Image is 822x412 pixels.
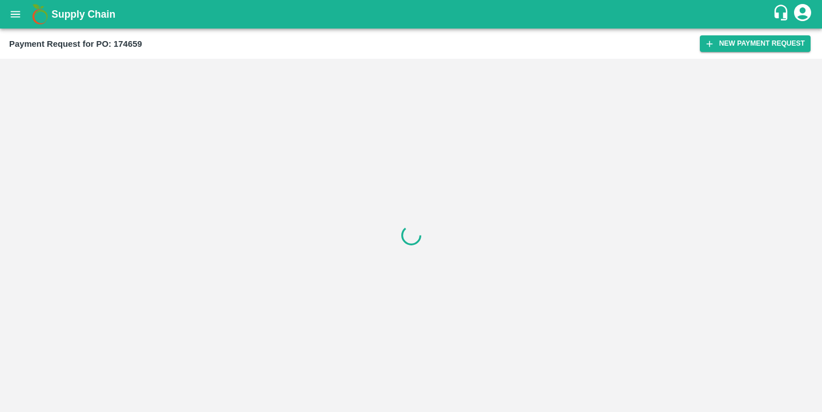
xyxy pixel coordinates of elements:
[29,3,51,26] img: logo
[772,4,792,25] div: customer-support
[2,1,29,27] button: open drawer
[792,2,813,26] div: account of current user
[9,39,142,49] b: Payment Request for PO: 174659
[51,9,115,20] b: Supply Chain
[700,35,811,52] button: New Payment Request
[51,6,772,22] a: Supply Chain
